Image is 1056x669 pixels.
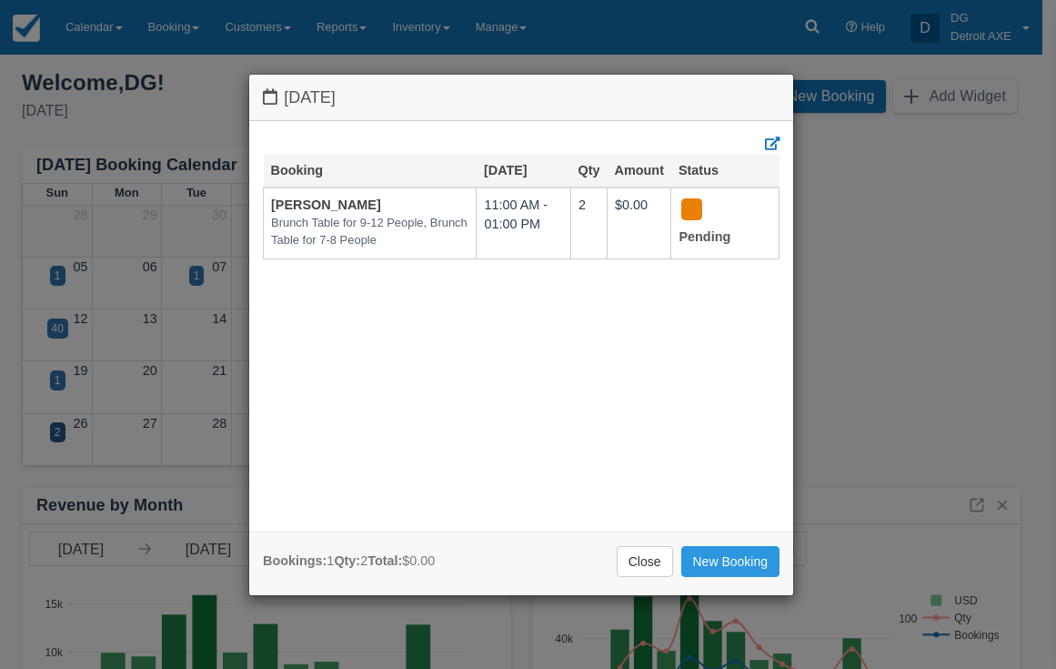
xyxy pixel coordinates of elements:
em: Brunch Table for 9-12 People, Brunch Table for 7-8 People [271,215,468,248]
a: [DATE] [484,163,528,177]
a: Amount [615,163,664,177]
strong: Bookings: [263,553,327,568]
a: Close [617,546,673,577]
div: Pending [679,196,755,251]
td: 2 [571,188,608,258]
a: Booking [271,163,324,177]
a: Status [679,163,719,177]
strong: Total: [367,553,402,568]
div: 1 2 $0.00 [263,552,435,571]
a: [PERSON_NAME] [271,198,381,212]
td: $0.00 [608,188,671,258]
td: 11:00 AM - 01:00 PM [477,188,571,258]
a: New Booking [681,546,780,577]
strong: Qty: [334,553,360,568]
a: Qty [578,163,600,177]
h4: [DATE] [263,88,779,107]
